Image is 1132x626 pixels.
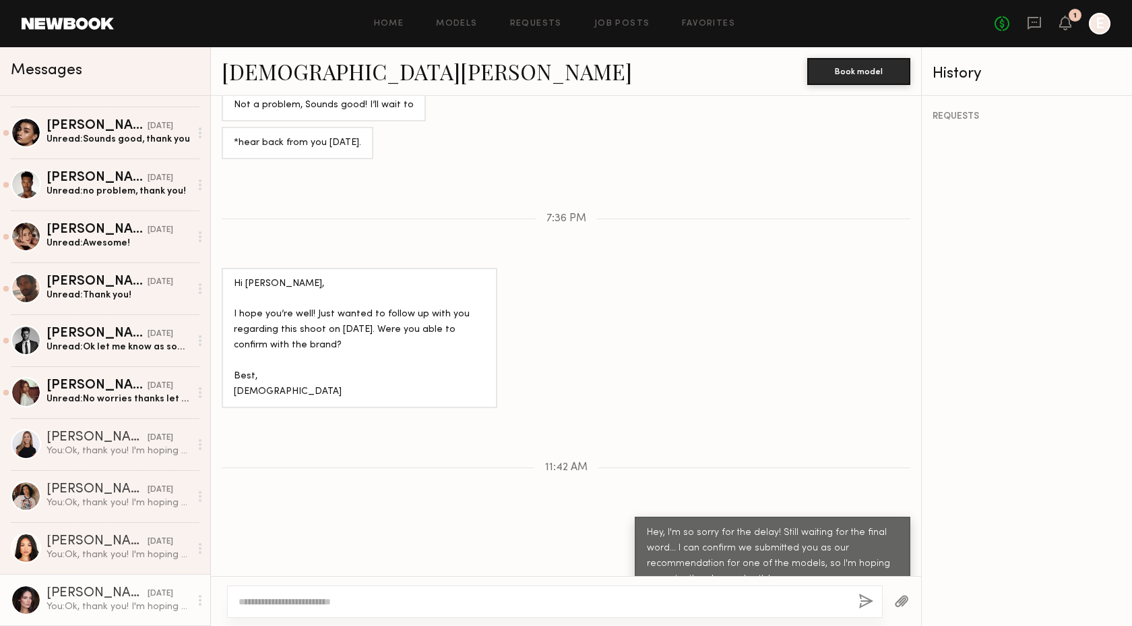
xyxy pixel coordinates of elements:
span: 11:42 AM [545,462,588,474]
div: [PERSON_NAME] S. [46,483,148,496]
div: [PERSON_NAME] [46,379,148,393]
span: Messages [11,63,82,78]
div: [PERSON_NAME] [46,171,148,185]
div: [DATE] [148,380,173,393]
div: Hi [PERSON_NAME], I hope you’re well! Just wanted to follow up with you regarding this shoot on [... [234,277,485,401]
div: 1 [1073,12,1077,20]
div: You: Ok, thank you! I'm hoping to confirm this with the brand and get a final decision from them ... [46,496,190,509]
div: [DATE] [148,328,173,341]
div: [DATE] [148,588,173,600]
div: [PERSON_NAME] [46,223,148,237]
div: [PERSON_NAME] [46,587,148,600]
div: [PERSON_NAME] [46,535,148,548]
a: Book model [807,65,910,76]
div: Unread: Ok let me know as soon as possible [46,341,190,353]
a: E [1089,13,1110,34]
div: Not a problem, Sounds good! I’ll wait to [234,98,414,113]
div: [DATE] [148,276,173,289]
div: Unread: no problem, thank you! [46,185,190,198]
div: [DATE] [148,484,173,496]
div: [DATE] [148,224,173,237]
a: Home [374,20,404,28]
div: [DATE] [148,120,173,133]
div: REQUESTS [933,112,1121,121]
a: [DEMOGRAPHIC_DATA][PERSON_NAME] [222,57,632,86]
div: [DATE] [148,432,173,445]
a: Requests [510,20,562,28]
div: Unread: Awesome! [46,237,190,250]
div: [DATE] [148,172,173,185]
div: [PERSON_NAME] [46,431,148,445]
div: [PERSON_NAME] [46,327,148,341]
span: 7:36 PM [546,213,586,225]
div: Unread: No worries thanks let me know [46,393,190,405]
a: Favorites [682,20,735,28]
div: History [933,66,1121,82]
div: [PERSON_NAME] [46,275,148,289]
div: You: Ok, thank you! I'm hoping to confirm this with the brand and get a final decision from them ... [46,445,190,457]
div: *hear back from you [DATE]. [234,136,361,151]
div: You: Ok, thank you! I'm hoping to confirm this with the brand and get a final decision from them ... [46,600,190,613]
div: You: Ok, thank you! I'm hoping to confirm this with the brand and get a final decision from them ... [46,548,190,561]
div: Unread: Thank you! [46,289,190,302]
div: Unread: Sounds good, thank you [46,133,190,146]
button: Book model [807,58,910,85]
div: [PERSON_NAME] [46,119,148,133]
a: Job Posts [594,20,650,28]
a: Models [436,20,477,28]
div: Hey, I'm so sorry for the delay! Still waiting for the final word... I can confirm we submitted y... [647,525,898,588]
div: [DATE] [148,536,173,548]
